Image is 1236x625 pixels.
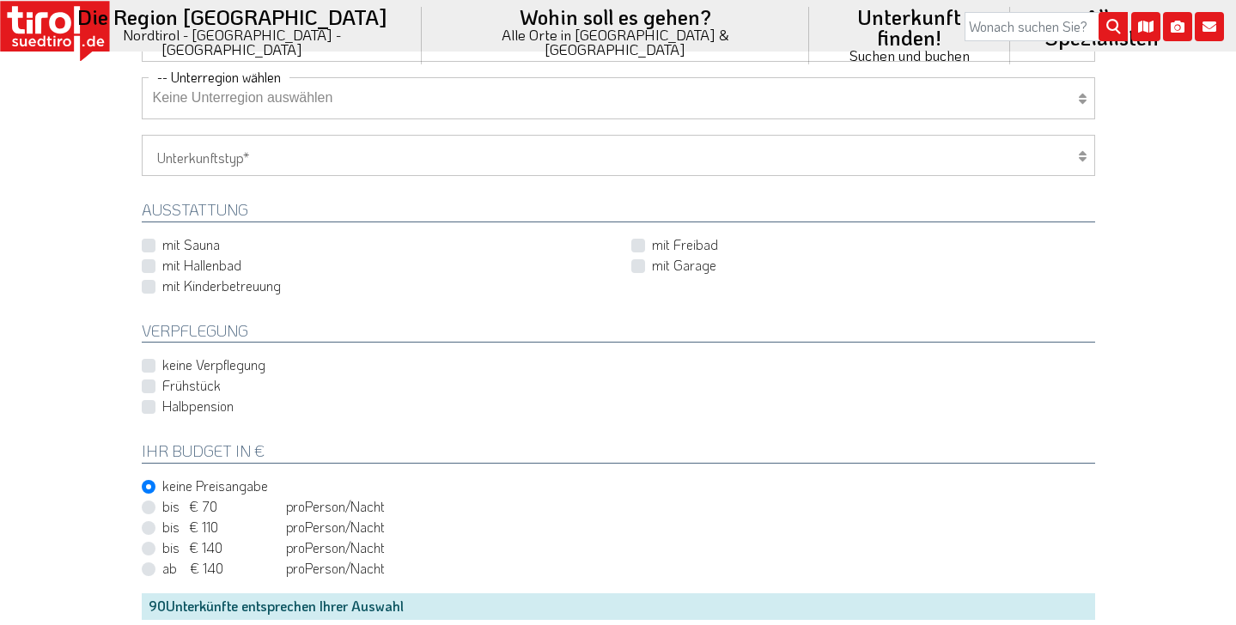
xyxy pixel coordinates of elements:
[142,323,1095,343] h2: Verpflegung
[162,559,283,578] span: ab € 140
[162,518,385,537] label: pro /Nacht
[305,497,345,515] em: Person
[162,256,241,275] label: mit Hallenbad
[162,397,234,416] label: Halbpension
[149,597,166,615] span: 90
[142,443,1095,464] h2: Ihr Budget in €
[142,202,1095,222] h2: Ausstattung
[142,593,1095,619] div: Unterkünfte entsprechen Ihrer Auswahl
[162,235,220,254] label: mit Sauna
[305,538,345,556] em: Person
[162,476,268,495] label: keine Preisangabe
[305,518,345,536] em: Person
[1131,12,1160,41] i: Karte öffnen
[162,538,283,557] span: bis € 140
[965,12,1128,41] input: Wonach suchen Sie?
[162,538,385,557] label: pro /Nacht
[162,355,265,374] label: keine Verpflegung
[1163,12,1192,41] i: Fotogalerie
[652,256,716,275] label: mit Garage
[162,276,281,295] label: mit Kinderbetreuung
[442,27,788,57] small: Alle Orte in [GEOGRAPHIC_DATA] & [GEOGRAPHIC_DATA]
[652,235,718,254] label: mit Freibad
[64,27,401,57] small: Nordtirol - [GEOGRAPHIC_DATA] - [GEOGRAPHIC_DATA]
[162,497,283,516] span: bis € 70
[830,48,989,63] small: Suchen und buchen
[162,376,221,395] label: Frühstück
[162,518,283,537] span: bis € 110
[1195,12,1224,41] i: Kontakt
[162,559,385,578] label: pro /Nacht
[162,497,385,516] label: pro /Nacht
[305,559,345,577] em: Person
